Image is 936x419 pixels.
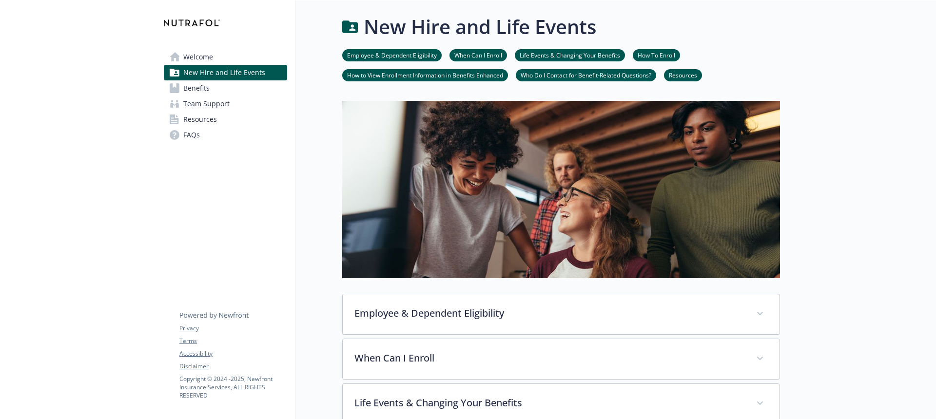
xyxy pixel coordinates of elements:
[516,70,656,79] a: Who Do I Contact for Benefit-Related Questions?
[354,351,744,365] p: When Can I Enroll
[343,294,780,334] div: Employee & Dependent Eligibility
[364,12,596,41] h1: New Hire and Life Events
[342,101,780,278] img: new hire page banner
[354,396,744,410] p: Life Events & Changing Your Benefits
[179,362,287,371] a: Disclaimer
[183,65,265,80] span: New Hire and Life Events
[179,375,287,400] p: Copyright © 2024 - 2025 , Newfront Insurance Services, ALL RIGHTS RESERVED
[179,349,287,358] a: Accessibility
[633,50,680,59] a: How To Enroll
[664,70,702,79] a: Resources
[343,339,780,379] div: When Can I Enroll
[183,127,200,143] span: FAQs
[164,80,287,96] a: Benefits
[183,96,230,112] span: Team Support
[179,337,287,345] a: Terms
[449,50,507,59] a: When Can I Enroll
[515,50,625,59] a: Life Events & Changing Your Benefits
[164,96,287,112] a: Team Support
[354,306,744,321] p: Employee & Dependent Eligibility
[164,49,287,65] a: Welcome
[164,112,287,127] a: Resources
[342,50,442,59] a: Employee & Dependent Eligibility
[342,70,508,79] a: How to View Enrollment Information in Benefits Enhanced
[183,49,213,65] span: Welcome
[164,65,287,80] a: New Hire and Life Events
[183,112,217,127] span: Resources
[164,127,287,143] a: FAQs
[183,80,210,96] span: Benefits
[179,324,287,333] a: Privacy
